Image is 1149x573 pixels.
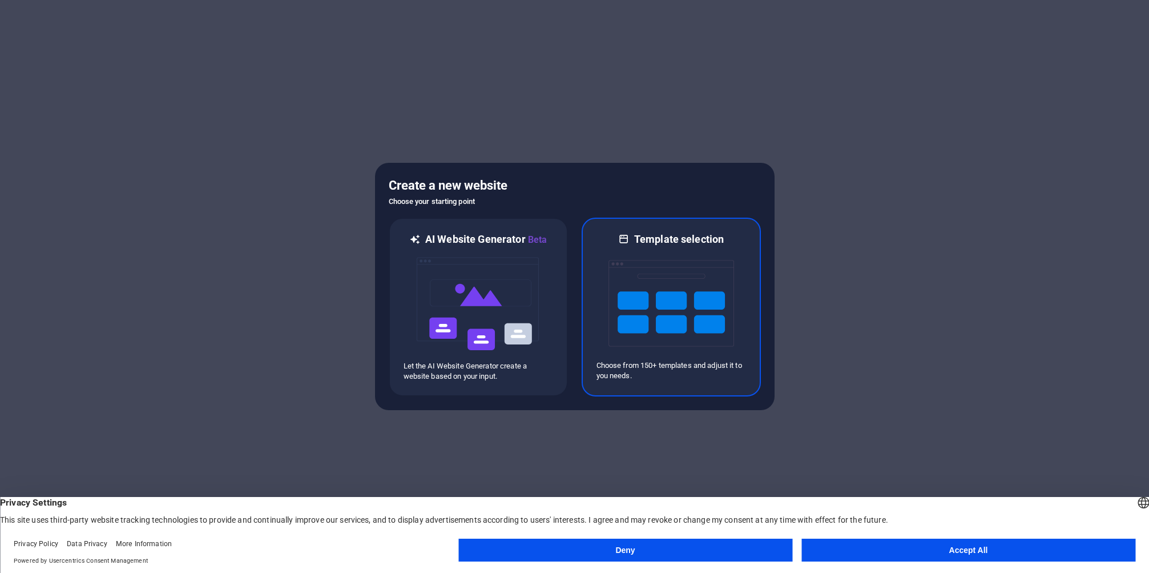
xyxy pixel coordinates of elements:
img: ai [416,247,541,361]
div: AI Website GeneratorBetaaiLet the AI Website Generator create a website based on your input. [389,218,568,396]
h6: AI Website Generator [425,233,547,247]
div: Template selectionChoose from 150+ templates and adjust it to you needs. [582,218,761,396]
p: Let the AI Website Generator create a website based on your input. [404,361,553,382]
h6: Choose your starting point [389,195,761,209]
h5: Create a new website [389,177,761,195]
p: Choose from 150+ templates and adjust it to you needs. [596,360,746,381]
span: Beta [526,234,547,245]
h6: Template selection [634,233,724,246]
